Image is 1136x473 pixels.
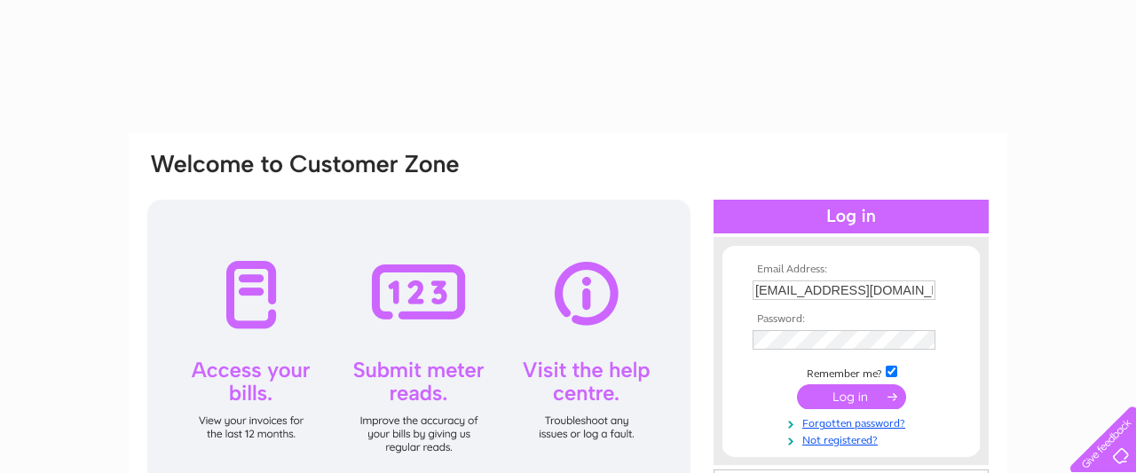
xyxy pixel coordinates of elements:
[797,384,906,409] input: Submit
[748,313,954,326] th: Password:
[748,363,954,381] td: Remember me?
[753,414,954,430] a: Forgotten password?
[753,430,954,447] a: Not registered?
[748,264,954,276] th: Email Address:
